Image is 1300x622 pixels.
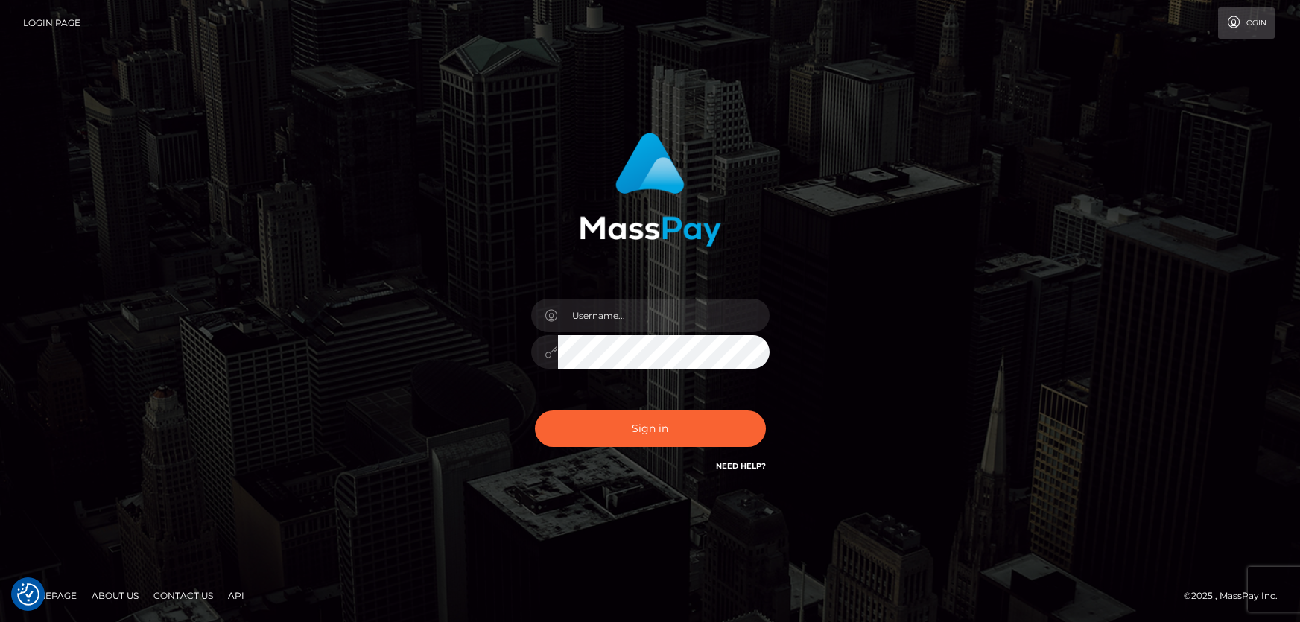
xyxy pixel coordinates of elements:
img: Revisit consent button [17,583,39,606]
img: MassPay Login [580,133,721,247]
a: Login Page [23,7,80,39]
div: © 2025 , MassPay Inc. [1184,588,1289,604]
a: About Us [86,584,145,607]
a: Login [1218,7,1275,39]
button: Consent Preferences [17,583,39,606]
a: Contact Us [148,584,219,607]
a: Homepage [16,584,83,607]
a: API [222,584,250,607]
input: Username... [558,299,770,332]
